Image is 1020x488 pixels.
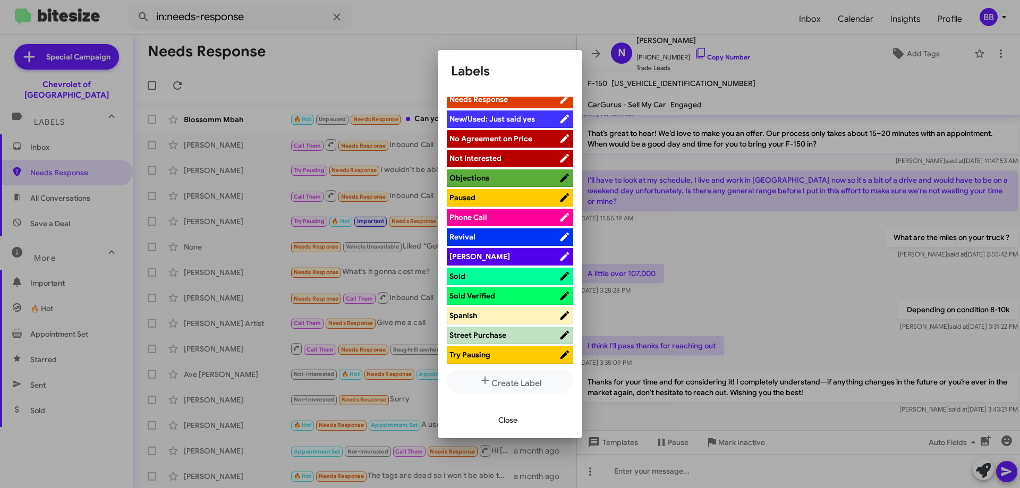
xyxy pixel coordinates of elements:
span: Not Interested [449,153,501,163]
button: Close [490,410,526,430]
span: Sold [449,271,465,281]
span: Street Purchase [449,330,506,340]
span: Phone Call [449,212,487,222]
span: Spanish [449,311,477,320]
span: No Agreement on Price [449,134,532,143]
span: Close [498,410,517,430]
span: [PERSON_NAME] [449,252,510,261]
span: Try Pausing [449,350,490,359]
span: Revival [449,232,475,242]
button: Create Label [447,370,573,393]
span: Objections [449,173,489,183]
h1: Labels [451,63,569,80]
span: Needs Response [449,95,508,104]
span: Paused [449,193,475,202]
span: New/Used: Just said yes [449,114,535,124]
span: Sold Verified [449,291,495,301]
